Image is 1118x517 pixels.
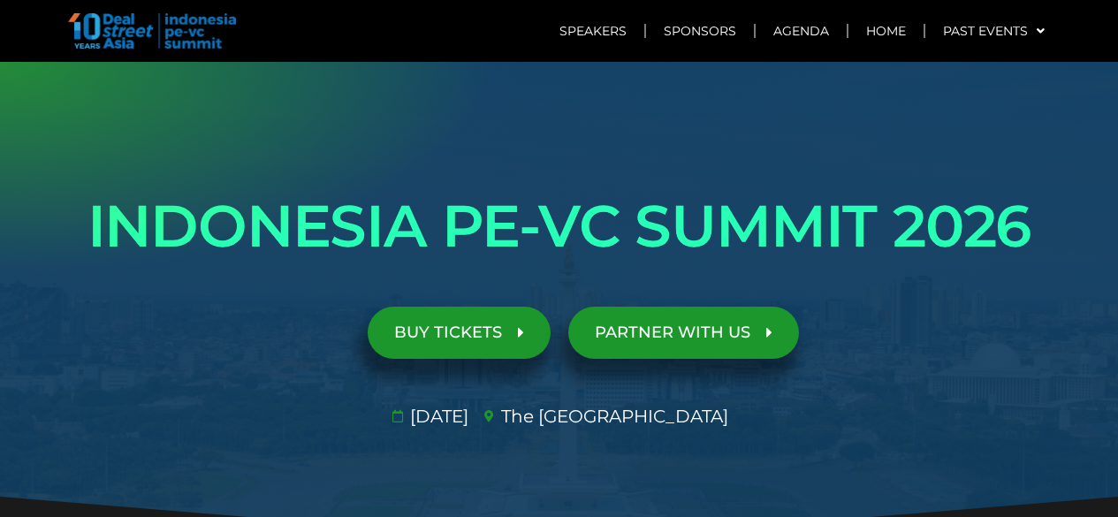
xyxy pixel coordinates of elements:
[925,11,1062,51] a: Past Events
[368,307,551,359] a: BUY TICKETS
[568,307,799,359] a: PARTNER WITH US
[595,324,750,341] span: PARTNER WITH US
[65,177,1054,276] h1: INDONESIA PE-VC SUMMIT 2026
[497,403,728,430] span: The [GEOGRAPHIC_DATA]​
[394,324,502,341] span: BUY TICKETS
[406,403,468,430] span: [DATE]​
[756,11,847,51] a: Agenda
[848,11,924,51] a: Home
[646,11,754,51] a: Sponsors
[542,11,644,51] a: Speakers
